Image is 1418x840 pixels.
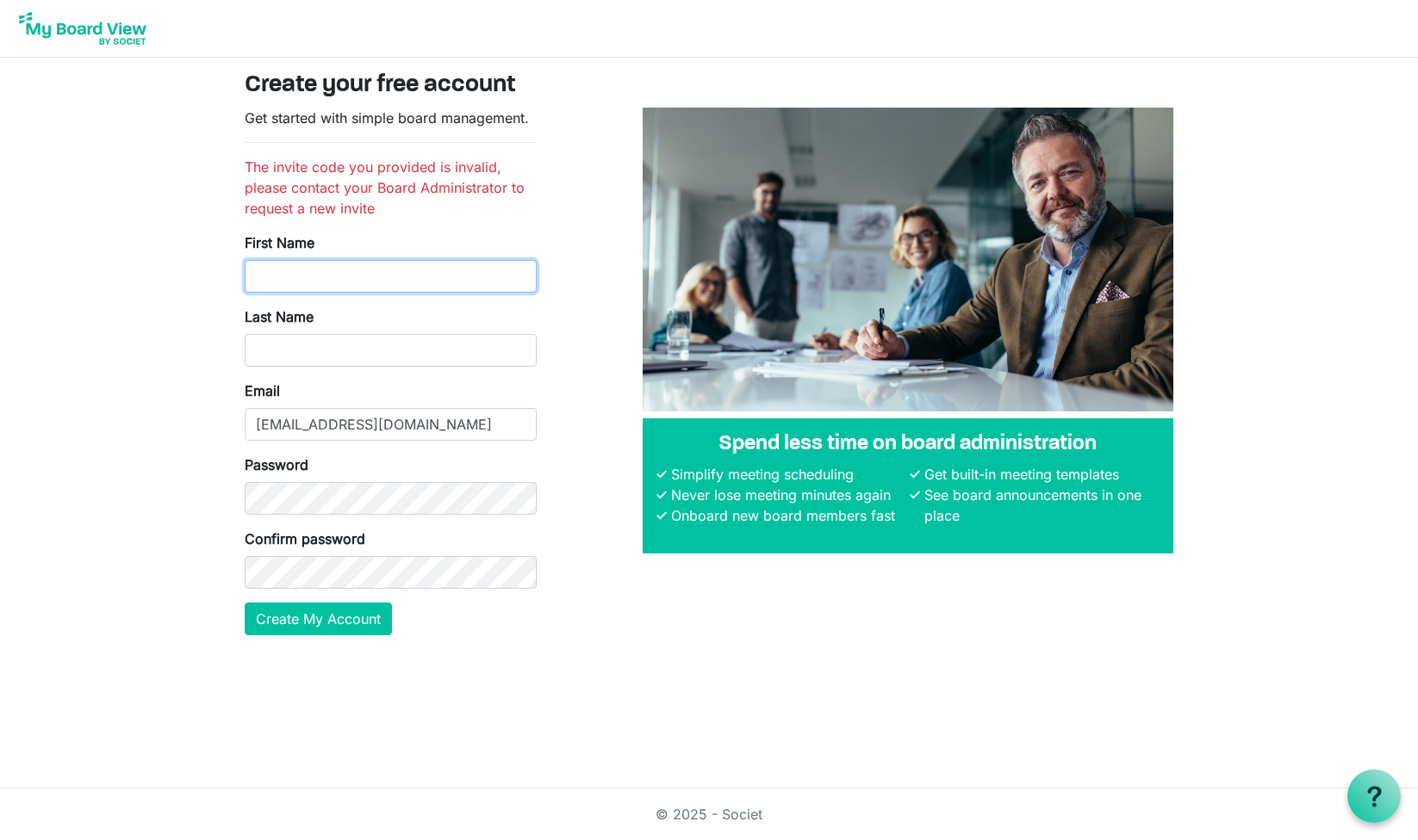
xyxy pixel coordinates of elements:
[245,232,314,253] label: First Name
[667,464,906,485] li: Simplify meeting scheduling
[656,432,1160,457] h4: Spend less time on board administration
[245,380,280,401] label: Email
[667,485,906,505] li: Never lose meeting minutes again
[245,528,365,549] label: Confirm password
[245,71,1173,101] h3: Create your free account
[920,485,1160,526] li: See board announcements in one place
[245,306,314,327] label: Last Name
[643,108,1173,411] img: A photograph of board members sitting at a table
[245,602,392,635] button: Create My Account
[920,464,1160,485] li: Get built-in meeting templates
[667,505,906,526] li: Onboard new board members fast
[245,157,537,219] li: The invite code you provided is invalid, please contact your Board Administrator to request a new...
[656,806,762,823] a: © 2025 - Societ
[245,454,308,475] label: Password
[245,109,529,127] span: Get started with simple board management.
[14,7,152,50] img: My Board View Logo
